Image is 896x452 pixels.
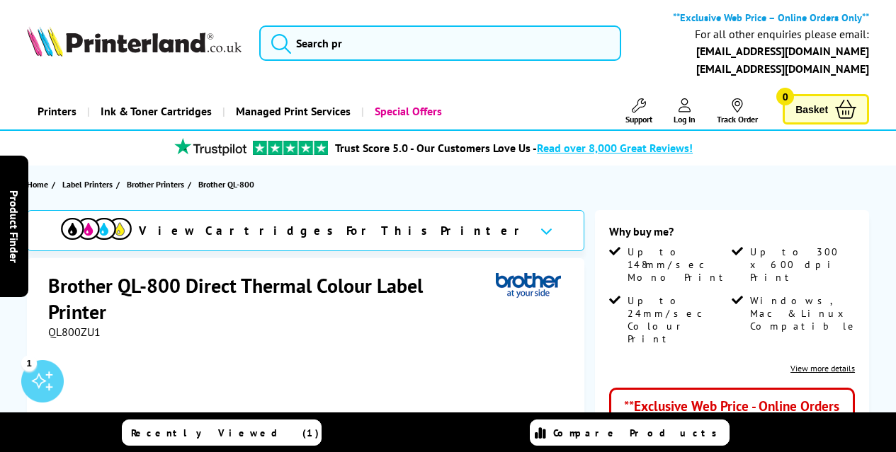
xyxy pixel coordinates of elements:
img: trustpilot rating [168,138,253,156]
h1: Brother QL-800 Direct Thermal Colour Label Printer [48,272,496,325]
span: Ink & Toner Cartridges [101,93,212,129]
span: Label Printers [62,177,113,192]
div: 1 [21,355,37,371]
div: Why buy me? [609,224,855,245]
img: Brother [496,272,561,299]
span: Compare Products [553,427,725,439]
img: trustpilot rating [253,141,328,155]
a: Track Order [717,98,758,124]
b: **Exclusive Web Price – Online Orders Only** [673,11,869,24]
span: 0 [776,88,794,105]
a: Printerland Logo [27,26,242,59]
img: Printerland Logo [27,26,242,57]
span: Home [27,177,48,192]
span: View Cartridges For This Printer [139,223,528,238]
a: View more details [790,363,855,373]
span: Brother QL-800 [198,177,254,192]
a: Trust Score 5.0 - Our Customers Love Us -Read over 8,000 Great Reviews! [335,141,693,155]
a: Special Offers [361,93,453,129]
img: cmyk-icon.svg [61,218,132,240]
span: Up to 148mm/sec Mono Print [628,245,730,284]
span: Product Finder [7,190,21,262]
a: Managed Print Services [222,93,361,129]
span: Up to 300 x 600 dpi Print [750,245,852,284]
a: [EMAIL_ADDRESS][DOMAIN_NAME] [696,62,869,76]
span: Windows, Mac & Linux Compatible [750,294,858,332]
div: **Exclusive Web Price - Online Orders Only** [609,388,855,441]
a: Brother Printers [127,177,188,192]
span: Log In [674,114,696,124]
a: Printers [27,93,87,129]
span: QL800ZU1 [48,325,101,339]
span: Recently Viewed (1) [131,427,319,439]
span: Brother Printers [127,177,184,192]
a: Support [625,98,652,124]
a: Compare Products [530,419,730,446]
div: For all other enquiries please email: [695,28,869,41]
a: Basket 0 [783,94,869,124]
a: Home [27,177,52,192]
a: [EMAIL_ADDRESS][DOMAIN_NAME] [696,44,869,58]
span: Up to 24mm/sec Colour Print [628,294,730,345]
span: Support [625,114,652,124]
a: Brother QL-800 [198,177,258,192]
a: Recently Viewed (1) [122,419,322,446]
a: Log In [674,98,696,124]
span: Basket [795,100,828,119]
span: Read over 8,000 Great Reviews! [537,141,693,155]
a: Label Printers [62,177,116,192]
input: Search pr [259,25,621,61]
a: Ink & Toner Cartridges [87,93,222,129]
